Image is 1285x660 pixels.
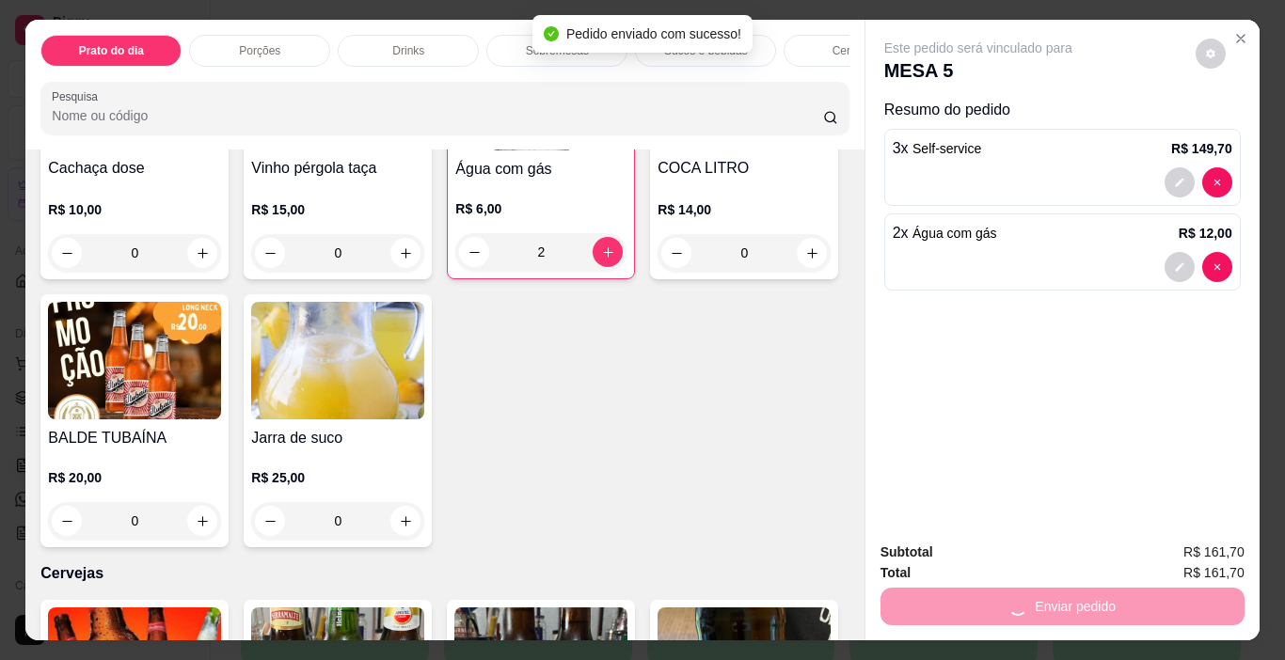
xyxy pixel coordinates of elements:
button: decrease-product-quantity [1202,167,1232,197]
p: R$ 6,00 [455,199,627,218]
h4: Jarra de suco [251,427,424,449]
button: increase-product-quantity [187,506,217,536]
p: R$ 20,00 [48,468,221,487]
button: decrease-product-quantity [661,238,691,268]
p: Prato do dia [79,43,144,58]
button: decrease-product-quantity [255,506,285,536]
span: check-circle [544,26,559,41]
strong: Subtotal [880,544,933,559]
button: increase-product-quantity [187,238,217,268]
p: 3 x [893,137,982,160]
button: decrease-product-quantity [459,237,489,267]
label: Pesquisa [52,88,104,104]
p: R$ 14,00 [658,200,831,219]
p: Resumo do pedido [884,99,1241,121]
button: decrease-product-quantity [255,238,285,268]
p: R$ 15,00 [251,200,424,219]
button: increase-product-quantity [390,238,420,268]
button: increase-product-quantity [390,506,420,536]
span: R$ 161,70 [1183,562,1245,583]
h4: Água com gás [455,158,627,181]
p: Drinks [392,43,424,58]
button: decrease-product-quantity [1196,39,1226,69]
p: MESA 5 [884,57,1072,84]
p: R$ 25,00 [251,468,424,487]
p: Sobremesas [526,43,589,58]
p: Este pedido será vinculado para [884,39,1072,57]
h4: Vinho pérgola taça [251,157,424,180]
strong: Total [880,565,911,580]
p: Cervejas [40,562,849,585]
p: Porções [239,43,280,58]
button: decrease-product-quantity [52,238,82,268]
button: increase-product-quantity [593,237,623,267]
h4: COCA LITRO [658,157,831,180]
button: Close [1226,24,1256,54]
p: R$ 12,00 [1179,224,1232,243]
img: product-image [251,302,424,419]
button: decrease-product-quantity [1202,252,1232,282]
h4: BALDE TUBAÍNA [48,427,221,449]
p: R$ 149,70 [1171,139,1232,158]
p: 2 x [893,222,997,244]
h4: Cachaça dose [48,157,221,180]
button: decrease-product-quantity [1165,167,1195,197]
button: decrease-product-quantity [1165,252,1195,282]
p: R$ 10,00 [48,200,221,219]
span: Água com gás [912,226,997,241]
button: decrease-product-quantity [52,506,82,536]
span: R$ 161,70 [1183,542,1245,562]
span: Pedido enviado com sucesso! [566,26,741,41]
input: Pesquisa [52,106,823,125]
button: increase-product-quantity [797,238,827,268]
p: Cervejas [833,43,877,58]
span: Self-service [912,141,981,156]
img: product-image [48,302,221,419]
